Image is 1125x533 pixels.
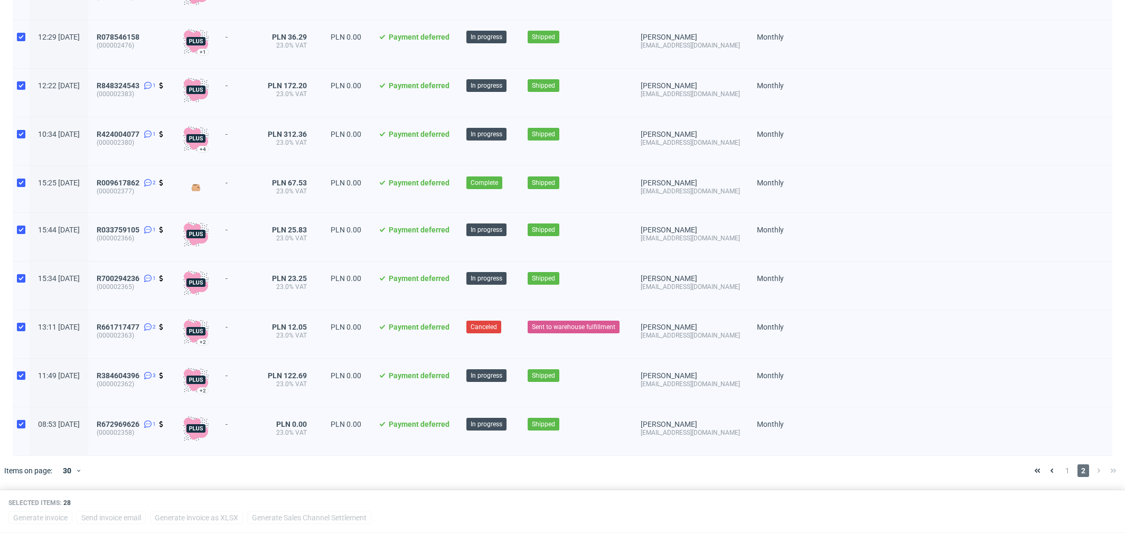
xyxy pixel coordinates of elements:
span: 1 [153,130,156,138]
span: 2 [153,323,156,331]
span: Canceled [471,322,497,332]
span: (000002362) [97,380,166,388]
span: Items on page: [4,465,52,476]
span: Payment deferred [389,274,449,283]
a: 2 [142,323,156,331]
span: Shipped [532,129,555,139]
span: Selected items: [8,499,61,507]
span: PLN 172.20 [268,81,307,90]
span: R424004077 [97,130,139,138]
span: Shipped [532,274,555,283]
a: R078546158 [97,33,142,41]
a: [PERSON_NAME] [641,179,697,187]
div: [EMAIL_ADDRESS][DOMAIN_NAME] [641,138,740,147]
div: - [226,29,251,41]
button: Generate invoice as XLSX [150,511,243,524]
span: Payment deferred [389,420,449,428]
span: PLN 23.25 [272,274,307,283]
img: plus-icon.676465ae8f3a83198b3f.png [183,270,209,295]
a: R848324543 [97,81,142,90]
a: [PERSON_NAME] [641,130,697,138]
a: R033759105 [97,226,142,234]
div: [EMAIL_ADDRESS][DOMAIN_NAME] [641,428,740,437]
span: Complete [471,178,498,188]
span: 1 [153,81,156,90]
span: 15:25 [DATE] [38,179,80,187]
img: plus-icon.676465ae8f3a83198b3f.png [183,319,209,344]
span: (000002380) [97,138,166,147]
span: (000002366) [97,234,166,242]
span: R078546158 [97,33,139,41]
img: version_two_editor_design [183,180,209,194]
span: Shipped [532,32,555,42]
span: Shipped [532,419,555,429]
span: PLN 0.00 [331,81,361,90]
div: - [226,126,251,138]
button: Generate invoice [8,511,72,524]
button: Generate Sales Channel Settlement [247,511,371,524]
a: 3 [142,371,156,380]
span: PLN 0.00 [331,33,361,41]
span: PLN 0.00 [331,274,361,283]
span: 1 [153,274,156,283]
span: In progress [471,371,502,380]
span: R848324543 [97,81,139,90]
span: 23.0% VAT [268,331,307,340]
span: Monthly [757,179,784,187]
span: PLN 36.29 [272,33,307,41]
div: +4 [200,146,206,152]
div: - [226,174,251,187]
span: Payment deferred [389,81,449,90]
div: 30 [57,463,76,478]
span: Sent to warehouse fulfillment [532,322,615,332]
div: - [226,270,251,283]
span: In progress [471,32,502,42]
a: 2 [142,179,156,187]
span: (000002476) [97,41,166,50]
img: plus-icon.676465ae8f3a83198b3f.png [183,29,209,54]
span: In progress [471,81,502,90]
span: 23.0% VAT [268,138,307,147]
a: 1 [142,420,156,428]
div: - [226,319,251,331]
img: plus-icon.676465ae8f3a83198b3f.png [183,416,209,441]
span: 23.0% VAT [268,234,307,242]
span: Monthly [757,323,784,331]
div: [EMAIL_ADDRESS][DOMAIN_NAME] [641,90,740,98]
span: PLN 0.00 [276,420,307,428]
span: Generate invoice as XLSX [155,514,238,521]
span: R033759105 [97,226,139,234]
span: (000002383) [97,90,166,98]
span: In progress [471,225,502,235]
span: 15:44 [DATE] [38,226,80,234]
span: 3 [153,371,156,380]
span: PLN 12.05 [272,323,307,331]
a: [PERSON_NAME] [641,81,697,90]
span: PLN 0.00 [331,130,361,138]
span: R672969626 [97,420,139,428]
span: Monthly [757,371,784,380]
span: 2 [153,179,156,187]
span: (000002358) [97,428,166,437]
span: PLN 0.00 [331,420,361,428]
div: - [226,367,251,380]
span: 13:11 [DATE] [38,323,80,331]
img: plus-icon.676465ae8f3a83198b3f.png [183,77,209,102]
span: Monthly [757,130,784,138]
span: 10:34 [DATE] [38,130,80,138]
span: Generate Sales Channel Settlement [252,514,367,521]
div: +2 [200,339,206,345]
span: 23.0% VAT [268,90,307,98]
span: 23.0% VAT [268,428,307,437]
span: Monthly [757,226,784,234]
span: 23.0% VAT [268,380,307,388]
span: (000002363) [97,331,166,340]
a: [PERSON_NAME] [641,33,697,41]
span: R700294236 [97,274,139,283]
span: 28 [63,499,71,507]
span: (000002377) [97,187,166,195]
span: Payment deferred [389,371,449,380]
a: 1 [142,81,156,90]
span: Monthly [757,33,784,41]
span: PLN 0.00 [331,371,361,380]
